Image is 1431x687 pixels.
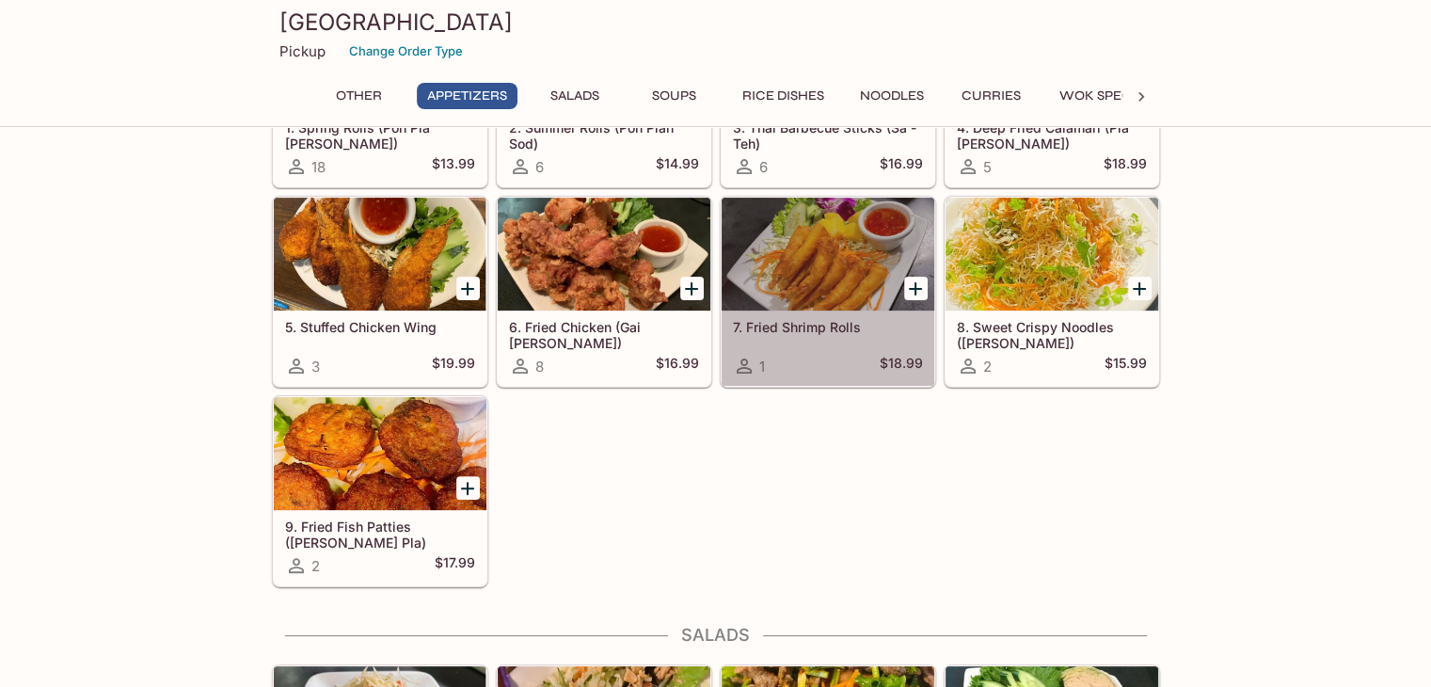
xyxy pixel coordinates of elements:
[509,319,699,350] h5: 6. Fried Chicken (Gai [PERSON_NAME])
[1104,155,1147,178] h5: $18.99
[311,158,326,176] span: 18
[957,120,1147,151] h5: 4. Deep Fried Calamari (Pla [PERSON_NAME])
[285,319,475,335] h5: 5. Stuffed Chicken Wing
[533,83,617,109] button: Salads
[983,158,992,176] span: 5
[880,355,923,377] h5: $18.99
[957,319,1147,350] h5: 8. Sweet Crispy Noodles ([PERSON_NAME])
[285,120,475,151] h5: 1. Spring Rolls (Poh Pia [PERSON_NAME])
[722,198,934,311] div: 7. Fried Shrimp Rolls
[1105,355,1147,377] h5: $15.99
[274,397,486,510] div: 9. Fried Fish Patties (Tod Mun Pla)
[317,83,402,109] button: Other
[880,155,923,178] h5: $16.99
[432,155,475,178] h5: $13.99
[497,197,711,387] a: 6. Fried Chicken (Gai [PERSON_NAME])8$16.99
[535,158,544,176] span: 6
[733,120,923,151] h5: 3. Thai Barbecue Sticks (Sa - Teh)
[432,355,475,377] h5: $19.99
[983,358,992,375] span: 2
[272,625,1160,646] h4: Salads
[945,197,1159,387] a: 8. Sweet Crispy Noodles ([PERSON_NAME])2$15.99
[311,358,320,375] span: 3
[341,37,471,66] button: Change Order Type
[949,83,1034,109] button: Curries
[456,476,480,500] button: Add 9. Fried Fish Patties (Tod Mun Pla)
[273,396,487,586] a: 9. Fried Fish Patties ([PERSON_NAME] Pla)2$17.99
[759,158,768,176] span: 6
[311,557,320,575] span: 2
[279,42,326,60] p: Pickup
[498,198,710,311] div: 6. Fried Chicken (Gai Tod)
[656,355,699,377] h5: $16.99
[435,554,475,577] h5: $17.99
[279,8,1153,37] h3: [GEOGRAPHIC_DATA]
[680,277,704,300] button: Add 6. Fried Chicken (Gai Tod)
[732,83,835,109] button: Rice Dishes
[946,198,1158,311] div: 8. Sweet Crispy Noodles (Mee Krob)
[273,197,487,387] a: 5. Stuffed Chicken Wing3$19.99
[285,519,475,550] h5: 9. Fried Fish Patties ([PERSON_NAME] Pla)
[1049,83,1188,109] button: Wok Specialties
[535,358,544,375] span: 8
[274,198,486,311] div: 5. Stuffed Chicken Wing
[632,83,717,109] button: Soups
[850,83,934,109] button: Noodles
[733,319,923,335] h5: 7. Fried Shrimp Rolls
[456,277,480,300] button: Add 5. Stuffed Chicken Wing
[656,155,699,178] h5: $14.99
[1128,277,1152,300] button: Add 8. Sweet Crispy Noodles (Mee Krob)
[721,197,935,387] a: 7. Fried Shrimp Rolls1$18.99
[904,277,928,300] button: Add 7. Fried Shrimp Rolls
[509,120,699,151] h5: 2. Summer Rolls (Poh Piah Sod)
[759,358,765,375] span: 1
[417,83,517,109] button: Appetizers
